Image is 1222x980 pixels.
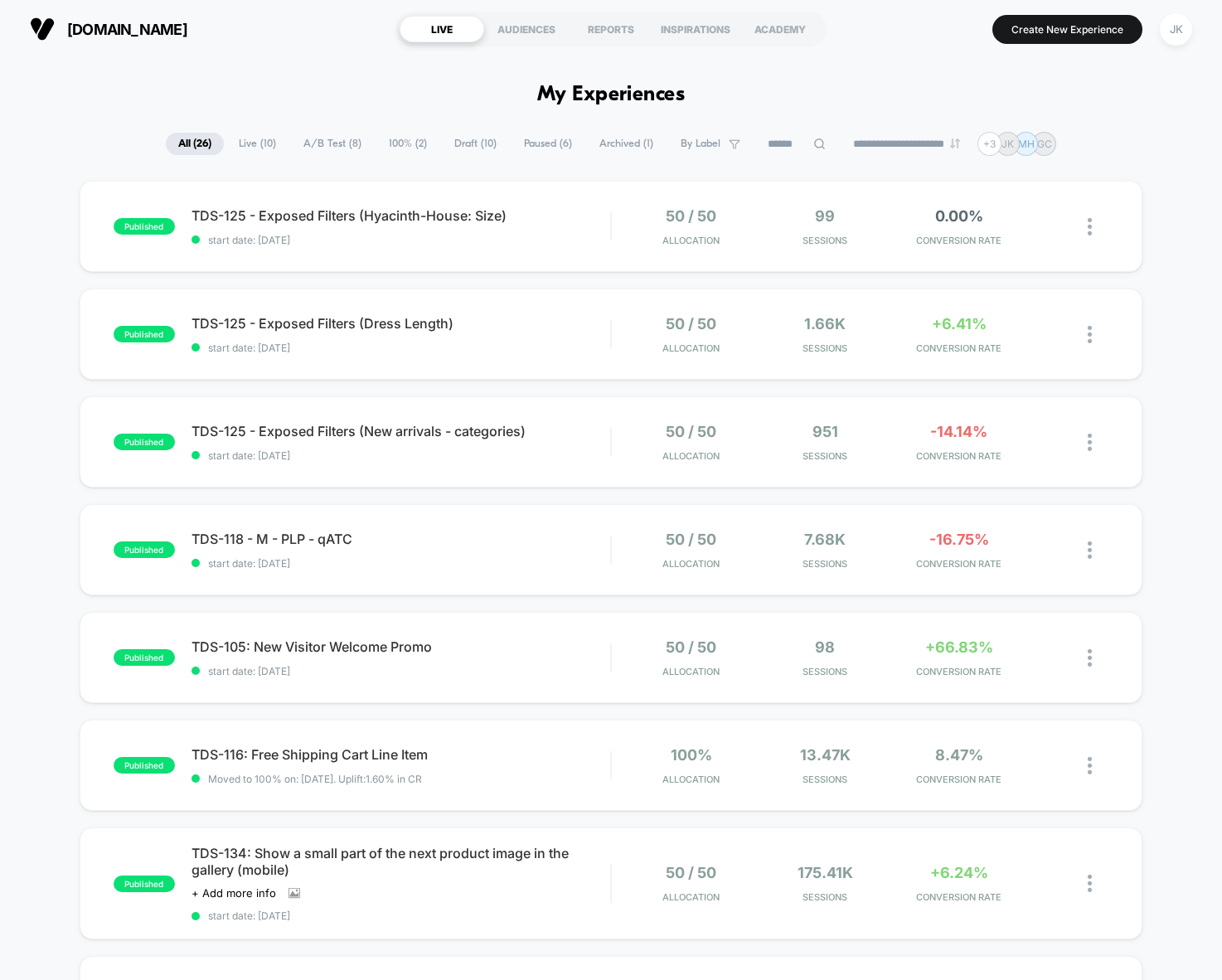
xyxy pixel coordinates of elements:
[896,342,1022,354] span: CONVERSION RATE
[896,891,1022,903] span: CONVERSION RATE
[114,326,175,342] span: published
[662,666,720,677] span: Allocation
[512,133,584,155] span: Paused ( 6 )
[798,864,853,881] span: 175.41k
[1155,12,1197,46] button: JK
[896,774,1022,785] span: CONVERSION RATE
[166,133,224,155] span: All ( 26 )
[896,450,1022,462] span: CONVERSION RATE
[569,16,653,42] div: REPORTS
[666,638,716,656] span: 50 / 50
[537,83,686,107] h1: My Experiences
[67,21,187,38] span: [DOMAIN_NAME]
[114,434,175,450] span: published
[666,423,716,440] span: 50 / 50
[192,342,610,354] span: start date: [DATE]
[192,638,610,655] span: TDS-105: New Visitor Welcome Promo
[484,16,569,42] div: AUDIENCES
[929,531,989,548] span: -16.75%
[192,910,610,922] span: start date: [DATE]
[804,531,846,548] span: 7.68k
[762,342,888,354] span: Sessions
[400,16,484,42] div: LIVE
[662,558,720,570] span: Allocation
[815,207,835,225] span: 99
[192,886,276,900] span: + Add more info
[896,235,1022,246] span: CONVERSION RATE
[662,235,720,246] span: Allocation
[930,864,988,881] span: +6.24%
[192,207,610,224] span: TDS-125 - Exposed Filters (Hyacinth-House: Size)
[804,315,846,332] span: 1.66k
[291,133,374,155] span: A/B Test ( 8 )
[192,531,610,547] span: TDS-118 - M - PLP - qATC
[935,746,983,764] span: 8.47%
[666,315,716,332] span: 50 / 50
[1088,541,1092,559] img: close
[935,207,983,225] span: 0.00%
[114,541,175,558] span: published
[1001,138,1014,150] p: JK
[192,423,610,439] span: TDS-125 - Exposed Filters (New arrivals - categories)
[800,746,851,764] span: 13.47k
[662,342,720,354] span: Allocation
[662,891,720,903] span: Allocation
[950,138,960,148] img: end
[192,234,610,246] span: start date: [DATE]
[1088,757,1092,774] img: close
[376,133,439,155] span: 100% ( 2 )
[114,218,175,235] span: published
[812,423,838,440] span: 951
[762,774,888,785] span: Sessions
[896,558,1022,570] span: CONVERSION RATE
[192,746,610,763] span: TDS-116: Free Shipping Cart Line Item
[1160,13,1192,46] div: JK
[653,16,738,42] div: INSPIRATIONS
[662,450,720,462] span: Allocation
[1088,875,1092,892] img: close
[1088,434,1092,451] img: close
[25,16,192,42] button: [DOMAIN_NAME]
[762,666,888,677] span: Sessions
[671,746,712,764] span: 100%
[666,207,716,225] span: 50 / 50
[762,891,888,903] span: Sessions
[738,16,822,42] div: ACADEMY
[762,235,888,246] span: Sessions
[192,665,610,677] span: start date: [DATE]
[662,774,720,785] span: Allocation
[114,876,175,892] span: published
[30,17,55,41] img: Visually logo
[925,638,993,656] span: +66.83%
[762,558,888,570] span: Sessions
[114,757,175,774] span: published
[587,133,666,155] span: Archived ( 1 )
[1088,649,1092,667] img: close
[815,638,835,656] span: 98
[932,315,987,332] span: +6.41%
[1018,138,1035,150] p: MH
[226,133,289,155] span: Live ( 10 )
[896,666,1022,677] span: CONVERSION RATE
[681,138,720,150] span: By Label
[192,557,610,570] span: start date: [DATE]
[114,649,175,666] span: published
[930,423,987,440] span: -14.14%
[192,845,610,878] span: TDS-134: Show a small part of the next product image in the gallery (mobile)
[1088,218,1092,235] img: close
[666,531,716,548] span: 50 / 50
[762,450,888,462] span: Sessions
[192,315,610,332] span: TDS-125 - Exposed Filters (Dress Length)
[1037,138,1052,150] p: GC
[1088,326,1092,343] img: close
[208,773,422,785] span: Moved to 100% on: [DATE] . Uplift: 1.60% in CR
[992,15,1142,44] button: Create New Experience
[977,132,1001,156] div: + 3
[192,449,610,462] span: start date: [DATE]
[666,864,716,881] span: 50 / 50
[442,133,509,155] span: Draft ( 10 )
